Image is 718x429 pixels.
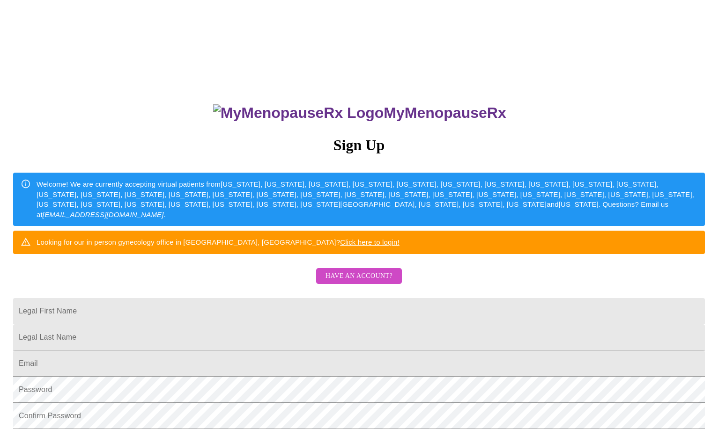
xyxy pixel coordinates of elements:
button: Have an account? [316,268,402,284]
div: Looking for our in person gynecology office in [GEOGRAPHIC_DATA], [GEOGRAPHIC_DATA]? [37,233,400,251]
a: Click here to login! [340,238,400,246]
h3: MyMenopauseRx [15,104,705,122]
a: Have an account? [314,278,404,286]
h3: Sign Up [13,137,705,154]
em: [EMAIL_ADDRESS][DOMAIN_NAME] [43,211,164,218]
img: MyMenopauseRx Logo [213,104,384,122]
span: Have an account? [326,270,392,282]
div: Welcome! We are currently accepting virtual patients from [US_STATE], [US_STATE], [US_STATE], [US... [37,175,697,223]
